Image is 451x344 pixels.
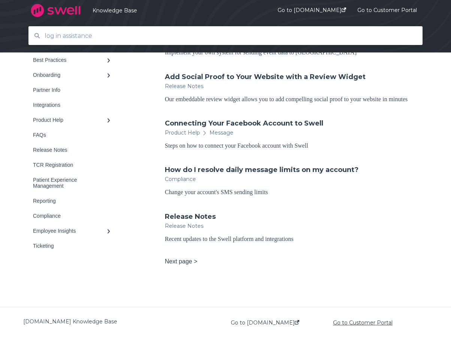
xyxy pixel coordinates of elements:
[28,52,118,67] a: Best Practices
[165,212,216,221] a: Release Notes
[209,129,233,136] span: Message
[33,132,106,138] div: FAQs
[165,223,203,229] span: Release Notes
[165,94,423,104] div: Our embeddable review widget allows you to add compelling social proof to your website in minutes
[33,57,106,63] div: Best Practices
[33,102,106,108] div: Integrations
[23,317,225,326] div: [DOMAIN_NAME] Knowledge Base
[165,129,200,136] span: Product Help
[231,320,299,326] a: Go to [DOMAIN_NAME]
[165,141,423,151] div: Steps on how to connect your Facebook account with Swell
[165,83,203,90] span: Release Notes
[28,142,118,157] a: Release Notes
[165,165,358,175] a: How do I resolve daily message limits on my account?
[28,157,118,172] a: TCR Registration
[28,172,118,193] a: Patient Experience Management
[165,118,323,128] a: Connecting Your Facebook Account to Swell
[28,97,118,112] a: Integrations
[40,28,411,44] input: Search for answers
[165,258,197,265] a: Next page >
[28,82,118,97] a: Partner Info
[33,87,106,93] div: Partner Info
[28,112,118,127] a: Product Help
[33,147,106,153] div: Release Notes
[33,177,106,189] div: Patient Experience Management
[33,117,106,123] div: Product Help
[28,1,83,20] img: company logo
[333,320,393,326] a: Go to Customer Portal
[165,176,196,182] span: Compliance
[33,243,106,249] div: Ticketing
[33,162,106,168] div: TCR Registration
[33,72,106,78] div: Onboarding
[165,187,423,197] div: Change your account's SMS sending limits
[33,198,106,204] div: Reporting
[165,234,423,244] div: Recent updates to the Swell platform and integrations
[28,67,118,82] a: Onboarding
[28,223,118,238] a: Employee Insights
[28,208,118,223] a: Compliance
[28,238,118,253] a: Ticketing
[28,193,118,208] a: Reporting
[28,127,118,142] a: FAQs
[33,228,106,234] div: Employee Insights
[165,72,366,82] a: Add Social Proof to Your Website with a Review Widget
[93,7,255,14] a: Knowledge Base
[33,213,106,219] div: Compliance
[165,48,423,57] div: Implement your own system for sending event data to [GEOGRAPHIC_DATA]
